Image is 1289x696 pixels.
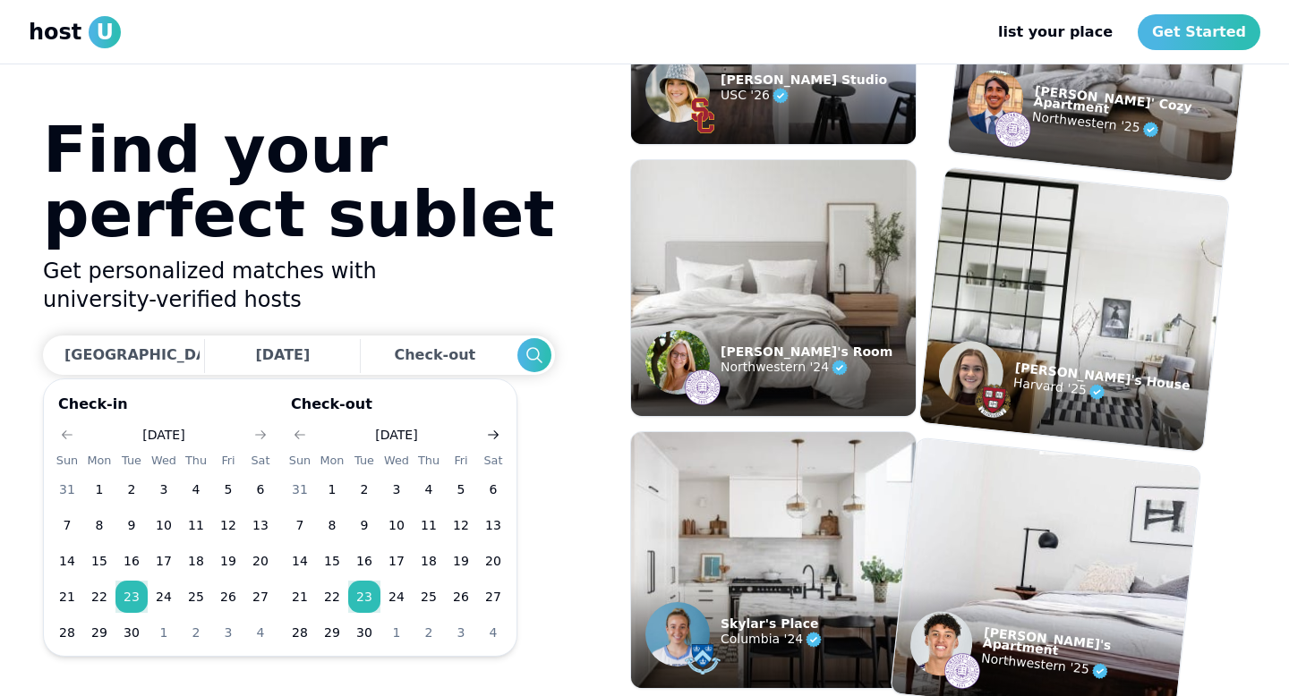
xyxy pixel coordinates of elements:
button: 7 [284,509,316,541]
p: Skylar's Place [721,618,824,629]
button: 4 [477,616,509,649]
button: 21 [284,581,316,613]
p: [PERSON_NAME] Studio [721,74,887,85]
button: 3 [445,616,477,649]
button: 27 [244,581,277,613]
button: 1 [83,473,115,505]
img: example listing host [993,110,1032,149]
button: 7 [51,509,83,541]
img: example listing host [685,641,721,677]
th: Saturday [244,451,277,470]
button: 15 [316,545,348,577]
button: 11 [180,509,212,541]
button: 13 [477,509,509,541]
button: 31 [284,473,316,505]
button: Go to previous month [55,422,80,447]
button: 25 [180,581,212,613]
button: 10 [380,509,413,541]
button: Go to previous month [287,422,312,447]
p: [PERSON_NAME]' Cozy Apartment [1033,85,1238,128]
button: 5 [445,473,477,505]
button: 24 [148,581,180,613]
h2: Get personalized matches with university-verified hosts [43,257,555,314]
th: Tuesday [115,451,148,470]
a: hostU [29,16,121,48]
span: host [29,18,81,47]
button: 22 [316,581,348,613]
th: Friday [212,451,244,470]
img: example listing host [685,369,721,405]
button: 17 [380,545,413,577]
th: Sunday [284,451,316,470]
button: 1 [380,616,413,649]
button: Go to next month [248,422,273,447]
p: Check-in [51,394,277,422]
button: 12 [212,509,244,541]
button: 28 [51,616,83,649]
button: 19 [445,545,477,577]
button: 2 [115,473,148,505]
th: Friday [445,451,477,470]
button: 17 [148,545,180,577]
img: example listing host [645,58,710,123]
p: [PERSON_NAME]'s Apartment [983,626,1182,668]
button: 20 [477,545,509,577]
button: 23 [348,581,380,613]
th: Monday [316,451,348,470]
img: example listing host [908,608,976,679]
button: 18 [180,545,212,577]
button: Search [517,338,551,372]
th: Wednesday [380,451,413,470]
th: Wednesday [148,451,180,470]
button: 4 [244,616,277,649]
button: 10 [148,509,180,541]
button: 20 [244,545,277,577]
th: Tuesday [348,451,380,470]
button: 1 [316,473,348,505]
button: 5 [212,473,244,505]
button: 1 [148,616,180,649]
button: 6 [244,473,277,505]
button: 9 [348,509,380,541]
img: example listing host [645,602,710,666]
button: 4 [413,473,445,505]
button: 8 [83,509,115,541]
th: Saturday [477,451,509,470]
button: 4 [180,473,212,505]
button: 18 [413,545,445,577]
button: 24 [380,581,413,613]
button: 8 [316,509,348,541]
span: U [89,16,121,48]
button: 26 [212,581,244,613]
button: 30 [115,616,148,649]
button: 30 [348,616,380,649]
div: [DATE] [142,426,184,444]
button: 26 [445,581,477,613]
th: Thursday [413,451,445,470]
a: Get Started [1138,14,1260,50]
button: 22 [83,581,115,613]
p: Columbia '24 [721,629,824,650]
img: example listing host [935,338,1006,409]
p: USC '26 [721,85,887,106]
button: 2 [348,473,380,505]
button: 25 [413,581,445,613]
button: 28 [284,616,316,649]
p: Check-out [284,394,509,422]
button: 2 [180,616,212,649]
button: 6 [477,473,509,505]
img: example listing host [974,381,1013,420]
img: example listing host [645,330,710,395]
button: 12 [445,509,477,541]
button: 16 [348,545,380,577]
button: 14 [284,545,316,577]
button: 16 [115,545,148,577]
button: 19 [212,545,244,577]
img: example listing host [943,651,982,691]
span: [DATE] [255,346,310,363]
button: 27 [477,581,509,613]
button: 11 [413,509,445,541]
p: Northwestern '25 [980,648,1180,690]
button: 21 [51,581,83,613]
button: 31 [51,473,83,505]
